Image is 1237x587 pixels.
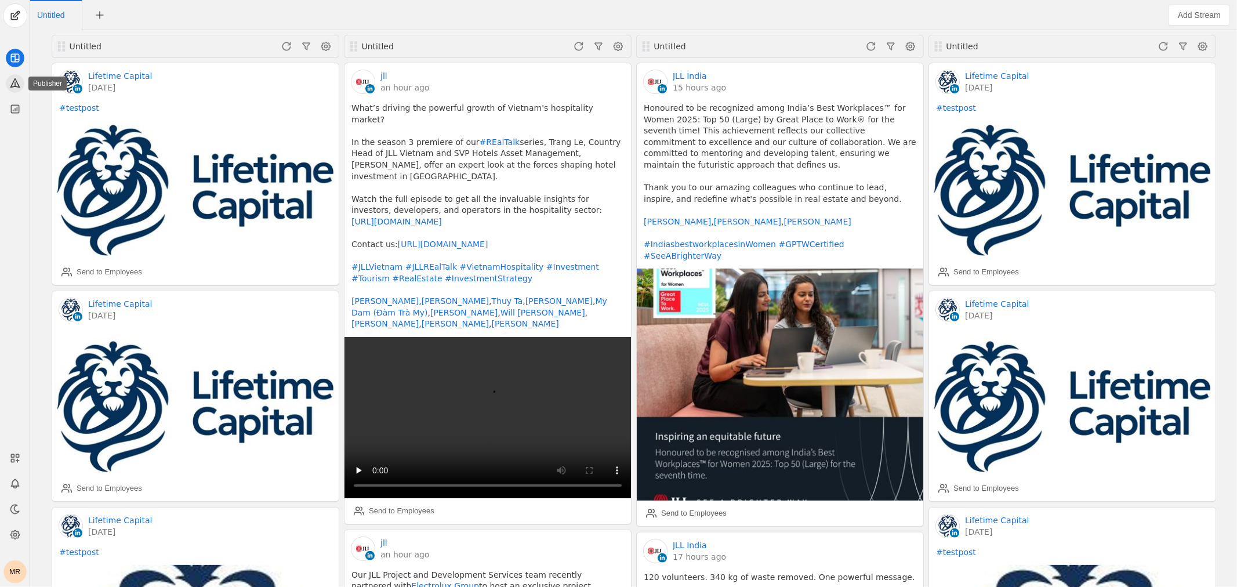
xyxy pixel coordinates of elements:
[405,262,456,271] a: #JLLREalTalk
[88,298,152,310] a: Lifetime Capital
[673,82,726,93] a: 15 hours ago
[644,217,711,226] a: [PERSON_NAME]
[1169,5,1230,26] button: Add Stream
[369,505,434,517] div: Send to Employees
[934,263,1024,281] button: Send to Employees
[479,137,520,147] a: #REalTalk
[52,338,339,476] img: undefined
[430,308,497,317] a: [PERSON_NAME]
[661,508,727,519] div: Send to Employees
[459,262,543,271] a: #VietnamHospitality
[392,274,442,283] a: #RealEstate
[525,296,592,306] a: [PERSON_NAME]
[351,262,402,271] a: #JLLVietnam
[380,537,387,549] a: jll
[491,296,523,306] a: Thuy Ta
[778,240,844,249] a: #GPTWCertified
[673,551,726,563] a: 17 hours ago
[88,82,152,93] a: [DATE]
[351,296,610,317] a: My Dam (Đàm Trà My)
[380,549,429,560] a: an hour ago
[965,514,1029,526] a: Lifetime Capital
[88,70,152,82] a: Lifetime Capital
[351,319,419,328] a: [PERSON_NAME]
[59,548,99,557] a: #testpost
[59,103,99,113] a: #testpost
[380,82,429,93] a: an hour ago
[77,266,142,278] div: Send to Employees
[349,502,439,520] button: Send to Employees
[351,274,390,283] a: #Tourism
[77,483,142,494] div: Send to Employees
[644,251,721,260] a: #SeeABrighterWay
[37,11,64,19] span: Click to edit name
[965,298,1029,310] a: Lifetime Capital
[351,537,375,560] img: cache
[965,526,1029,538] a: [DATE]
[445,274,532,283] a: #InvestmentStrategy
[59,70,82,93] img: cache
[936,70,959,93] img: cache
[936,298,959,321] img: cache
[57,479,147,498] button: Send to Employees
[965,70,1029,82] a: Lifetime Capital
[936,514,959,538] img: cache
[421,296,488,306] a: [PERSON_NAME]
[644,103,916,262] pre: Honoured to be recognized among India’s Best Workplaces™ for Women 2025: Top 50 (Large) by Great ...
[644,240,776,249] a: #IndiasbestworkplacesinWomen
[351,217,442,226] a: [URL][DOMAIN_NAME]
[641,504,731,523] button: Send to Employees
[70,41,208,52] div: Untitled
[88,514,152,526] a: Lifetime Capital
[546,262,598,271] a: #Investment
[713,217,781,226] a: [PERSON_NAME]
[673,70,707,82] a: JLL India
[1178,9,1221,21] span: Add Stream
[380,70,387,82] a: jll
[351,103,624,330] pre: What’s driving the powerful growth of Vietnam's hospitality market? In the season 3 premiere of o...
[362,41,500,52] div: Untitled
[351,70,375,93] img: cache
[421,319,488,328] a: [PERSON_NAME]
[936,103,976,113] a: #testpost
[929,338,1216,476] img: undefined
[783,217,851,226] a: [PERSON_NAME]
[644,70,667,93] img: cache
[397,240,488,249] a: [URL][DOMAIN_NAME]
[673,539,707,551] a: JLL India
[3,560,27,584] button: MR
[934,479,1024,498] button: Send to Employees
[351,296,419,306] a: [PERSON_NAME]
[644,539,667,563] img: cache
[52,121,339,259] img: undefined
[953,483,1019,494] div: Send to Employees
[89,10,110,19] app-icon-button: New Tab
[965,310,1029,321] a: [DATE]
[946,41,1084,52] div: Untitled
[637,269,923,501] img: undefined
[88,526,152,538] a: [DATE]
[57,263,147,281] button: Send to Employees
[28,77,67,90] div: Publisher
[88,310,152,321] a: [DATE]
[654,41,792,52] div: Untitled
[965,82,1029,93] a: [DATE]
[59,514,82,538] img: cache
[59,298,82,321] img: cache
[953,266,1019,278] div: Send to Employees
[491,319,558,328] a: [PERSON_NAME]
[929,121,1216,259] img: undefined
[500,308,585,317] a: Will [PERSON_NAME]
[936,548,976,557] a: #testpost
